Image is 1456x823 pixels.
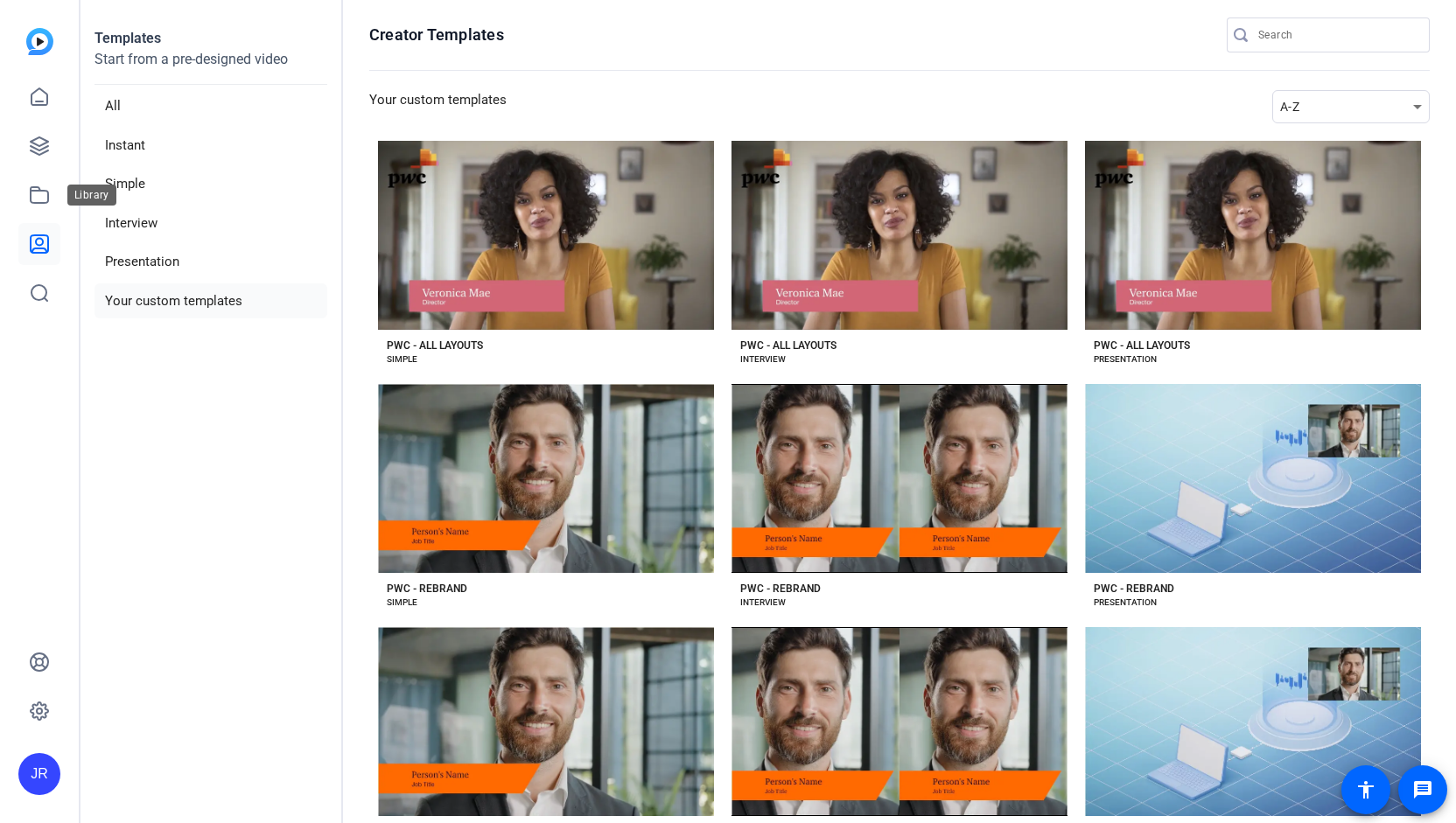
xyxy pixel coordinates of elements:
div: INTERVIEW [740,352,786,366]
p: Start from a pre-designed video [94,49,327,85]
li: Simple [94,166,327,202]
button: Template image [731,627,1067,816]
div: PRESENTATION [1094,352,1157,366]
img: blue-gradient.svg [26,28,53,55]
li: Interview [94,206,327,241]
div: PWC - REBRAND [387,582,467,596]
span: A-Z [1280,100,1299,114]
li: Your custom templates [94,283,327,319]
button: Template image [731,384,1067,573]
div: Library [67,185,116,206]
li: All [94,88,327,124]
button: Template image [731,141,1067,330]
mat-icon: accessibility [1355,779,1376,800]
div: JR [18,753,60,795]
div: PWC - REBRAND [1094,582,1174,596]
h3: Your custom templates [369,90,507,123]
button: Template image [378,384,714,573]
div: PWC - REBRAND [740,582,821,596]
div: PWC - ALL LAYOUTS [740,338,836,352]
li: Presentation [94,244,327,280]
h1: Creator Templates [369,24,504,45]
button: Template image [378,141,714,330]
li: Instant [94,128,327,164]
div: SIMPLE [387,596,417,610]
button: Template image [1085,627,1421,816]
div: INTERVIEW [740,596,786,610]
div: PRESENTATION [1094,596,1157,610]
input: Search [1258,24,1416,45]
button: Template image [1085,141,1421,330]
div: PWC - ALL LAYOUTS [1094,338,1190,352]
div: SIMPLE [387,352,417,366]
button: Template image [378,627,714,816]
mat-icon: message [1412,779,1433,800]
div: PWC - ALL LAYOUTS [387,338,483,352]
button: Template image [1085,384,1421,573]
strong: Templates [94,30,161,46]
